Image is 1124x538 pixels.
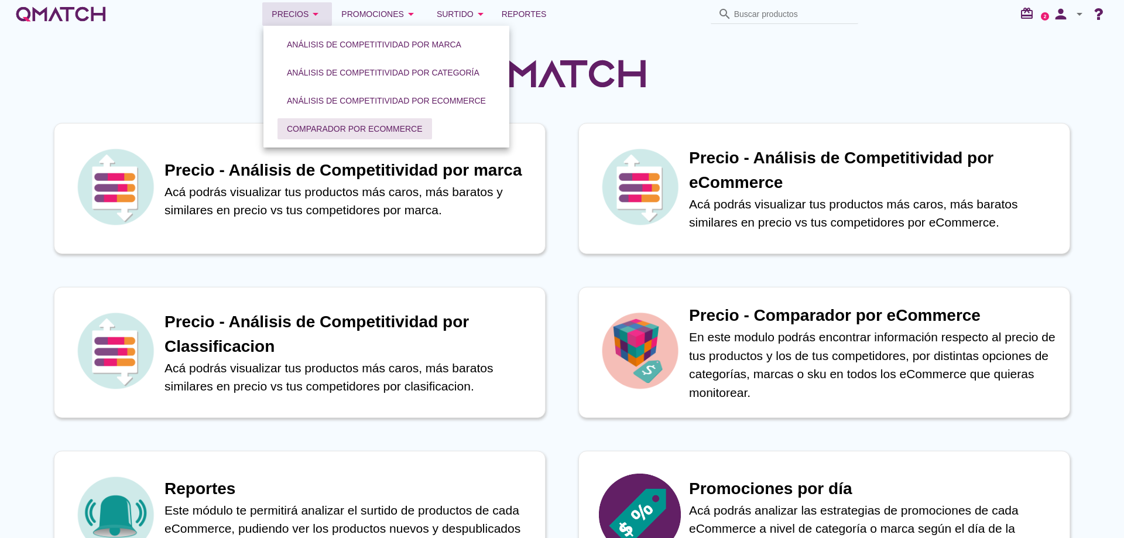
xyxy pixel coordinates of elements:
[273,30,475,59] a: Análisis de competitividad por marca
[689,477,1058,501] h1: Promociones por día
[262,2,332,26] button: Precios
[1044,13,1047,19] text: 2
[437,7,488,21] div: Surtido
[287,39,461,51] div: Análisis de competitividad por marca
[277,34,471,55] button: Análisis de competitividad por marca
[689,328,1058,402] p: En este modulo podrás encontrar información respecto al precio de tus productos y los de tus comp...
[718,7,732,21] i: search
[37,287,562,418] a: iconPrecio - Análisis de Competitividad por ClassificacionAcá podrás visualizar tus productos más...
[287,95,486,107] div: Análisis de competitividad por eCommerce
[734,5,851,23] input: Buscar productos
[14,2,108,26] a: white-qmatch-logo
[689,195,1058,232] p: Acá podrás visualizar tus productos más caros, más baratos similares en precio vs tus competidore...
[332,2,427,26] button: Promociones
[74,146,156,228] img: icon
[309,7,323,21] i: arrow_drop_down
[341,7,418,21] div: Promociones
[1041,12,1049,20] a: 2
[165,310,533,359] h1: Precio - Análisis de Competitividad por Classificacion
[165,477,533,501] h1: Reportes
[273,115,437,143] a: Comparador por eCommerce
[689,146,1058,195] h1: Precio - Análisis de Competitividad por eCommerce
[689,303,1058,328] h1: Precio - Comparador por eCommerce
[562,123,1087,254] a: iconPrecio - Análisis de Competitividad por eCommerceAcá podrás visualizar tus productos más caro...
[599,146,681,228] img: icon
[474,44,650,103] img: QMatchLogo
[1020,6,1039,20] i: redeem
[74,310,156,392] img: icon
[37,123,562,254] a: iconPrecio - Análisis de Competitividad por marcaAcá podrás visualizar tus productos más caros, m...
[502,7,547,21] span: Reportes
[287,123,423,135] div: Comparador por eCommerce
[404,7,418,21] i: arrow_drop_down
[562,287,1087,418] a: iconPrecio - Comparador por eCommerceEn este modulo podrás encontrar información respecto al prec...
[277,118,432,139] button: Comparador por eCommerce
[497,2,551,26] a: Reportes
[474,7,488,21] i: arrow_drop_down
[1072,7,1087,21] i: arrow_drop_down
[427,2,497,26] button: Surtido
[165,158,533,183] h1: Precio - Análisis de Competitividad por marca
[273,59,494,87] a: Análisis de competitividad por categoría
[165,183,533,220] p: Acá podrás visualizar tus productos más caros, más baratos y similares en precio vs tus competido...
[272,7,323,21] div: Precios
[273,87,500,115] a: Análisis de competitividad por eCommerce
[599,310,681,392] img: icon
[1049,6,1072,22] i: person
[165,359,533,396] p: Acá podrás visualizar tus productos más caros, más baratos similares en precio vs tus competidore...
[277,62,489,83] button: Análisis de competitividad por categoría
[277,90,495,111] button: Análisis de competitividad por eCommerce
[287,67,479,79] div: Análisis de competitividad por categoría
